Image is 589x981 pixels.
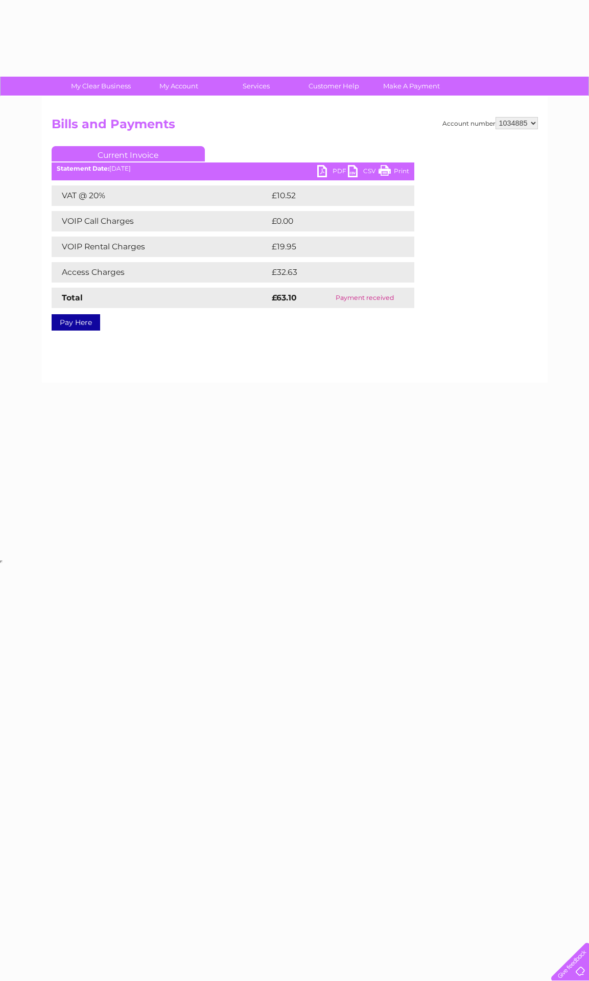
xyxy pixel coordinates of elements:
td: VOIP Rental Charges [52,237,269,257]
a: Make A Payment [369,77,454,96]
a: My Account [136,77,221,96]
strong: Total [62,293,83,302]
td: Payment received [316,288,414,308]
a: Services [214,77,298,96]
td: VOIP Call Charges [52,211,269,231]
a: PDF [317,165,348,180]
strong: £63.10 [272,293,297,302]
a: CSV [348,165,379,180]
td: £32.63 [269,262,393,283]
td: VAT @ 20% [52,185,269,206]
a: Print [379,165,409,180]
td: £0.00 [269,211,391,231]
td: £19.95 [269,237,393,257]
div: Account number [442,117,538,129]
a: Current Invoice [52,146,205,161]
a: Pay Here [52,314,100,331]
td: £10.52 [269,185,393,206]
b: Statement Date: [57,165,109,172]
div: [DATE] [52,165,414,172]
a: My Clear Business [59,77,143,96]
td: Access Charges [52,262,269,283]
h2: Bills and Payments [52,117,538,136]
a: Customer Help [292,77,376,96]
